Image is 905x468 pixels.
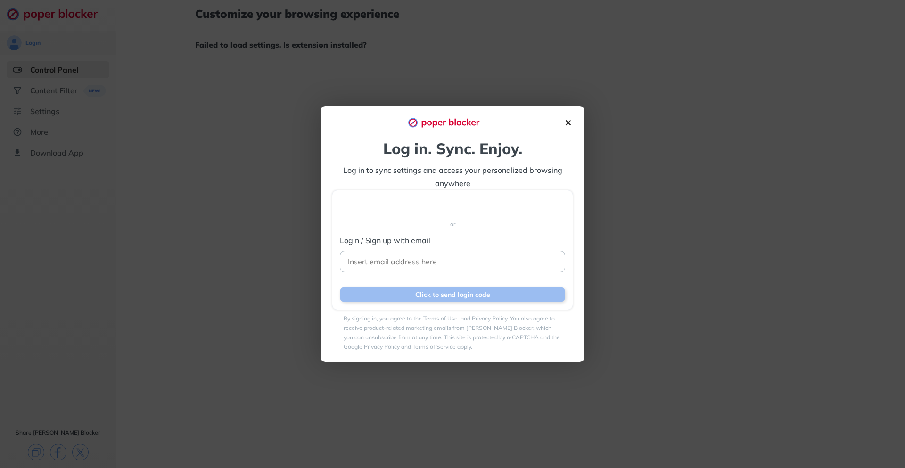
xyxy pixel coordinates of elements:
[354,195,551,216] iframe: Sign in with Google Button
[472,315,510,322] a: Privacy Policy.
[340,236,565,245] label: Login / Sign up with email
[344,315,560,350] label: By signing in, you agree to the and You also agree to receive product-related marketing emails fr...
[332,139,573,158] div: Log in. Sync. Enjoy.
[343,165,564,188] span: Log in to sync settings and access your personalized browsing anywhere
[423,315,459,322] a: Terms of Use.
[563,118,573,128] img: close-icon
[408,117,488,128] img: logo
[340,251,565,272] input: Insert email address here
[340,213,565,236] div: or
